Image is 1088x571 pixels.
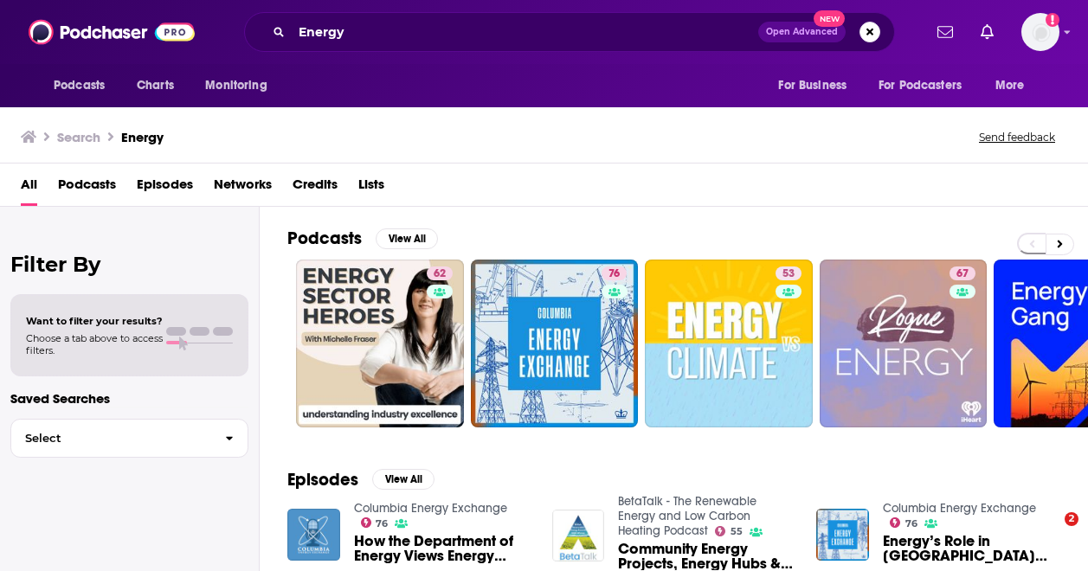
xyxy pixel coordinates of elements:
[126,69,184,102] a: Charts
[293,170,338,206] a: Credits
[995,74,1025,98] span: More
[731,528,743,536] span: 55
[434,266,446,283] span: 62
[296,260,464,427] a: 62
[287,469,435,491] a: EpisodesView All
[766,69,868,102] button: open menu
[54,74,105,98] span: Podcasts
[26,332,163,356] span: Choose a tab above to access filters.
[776,266,802,280] a: 53
[121,129,164,145] h3: Energy
[214,170,272,206] a: Networks
[618,542,795,571] a: Community Energy Projects, Energy Hubs & Local Area Energy Plans
[879,74,962,98] span: For Podcasters
[645,260,813,427] a: 53
[883,501,1036,516] a: Columbia Energy Exchange
[1065,512,1078,526] span: 2
[287,228,362,249] h2: Podcasts
[292,18,758,46] input: Search podcasts, credits, & more...
[890,517,917,528] a: 76
[58,170,116,206] a: Podcasts
[137,74,174,98] span: Charts
[471,260,639,427] a: 76
[974,130,1060,144] button: Send feedback
[26,315,163,327] span: Want to filter your results?
[1046,13,1059,27] svg: Add a profile image
[427,266,453,280] a: 62
[21,170,37,206] a: All
[552,510,605,562] img: Community Energy Projects, Energy Hubs & Local Area Energy Plans
[205,74,267,98] span: Monitoring
[358,170,384,206] a: Lists
[10,252,248,277] h2: Filter By
[193,69,289,102] button: open menu
[974,17,1001,47] a: Show notifications dropdown
[766,28,838,36] span: Open Advanced
[930,17,960,47] a: Show notifications dropdown
[905,520,917,528] span: 76
[983,69,1046,102] button: open menu
[1021,13,1059,51] button: Show profile menu
[376,228,438,249] button: View All
[10,390,248,407] p: Saved Searches
[361,517,389,528] a: 76
[950,266,975,280] a: 67
[137,170,193,206] a: Episodes
[820,260,988,427] a: 67
[287,469,358,491] h2: Episodes
[956,266,969,283] span: 67
[10,419,248,458] button: Select
[354,501,507,516] a: Columbia Energy Exchange
[372,469,435,490] button: View All
[1029,512,1071,554] iframe: Intercom live chat
[814,10,845,27] span: New
[287,228,438,249] a: PodcastsView All
[602,266,627,280] a: 76
[715,526,743,536] a: 55
[618,494,756,538] a: BetaTalk - The Renewable Energy and Low Carbon Heating Podcast
[244,12,895,52] div: Search podcasts, credits, & more...
[782,266,795,283] span: 53
[883,534,1060,563] a: Energy’s Role in Ukraine Peace Talks
[42,69,127,102] button: open menu
[376,520,388,528] span: 76
[867,69,987,102] button: open menu
[354,534,531,563] a: How the Department of Energy Views Energy Innovation
[11,433,211,444] span: Select
[608,266,620,283] span: 76
[287,509,340,561] img: How the Department of Energy Views Energy Innovation
[778,74,847,98] span: For Business
[758,22,846,42] button: Open AdvancedNew
[1021,13,1059,51] span: Logged in as juliafrontz
[816,509,869,561] img: Energy’s Role in Ukraine Peace Talks
[57,129,100,145] h3: Search
[29,16,195,48] img: Podchaser - Follow, Share and Rate Podcasts
[1021,13,1059,51] img: User Profile
[883,534,1060,563] span: Energy’s Role in [GEOGRAPHIC_DATA] Peace Talks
